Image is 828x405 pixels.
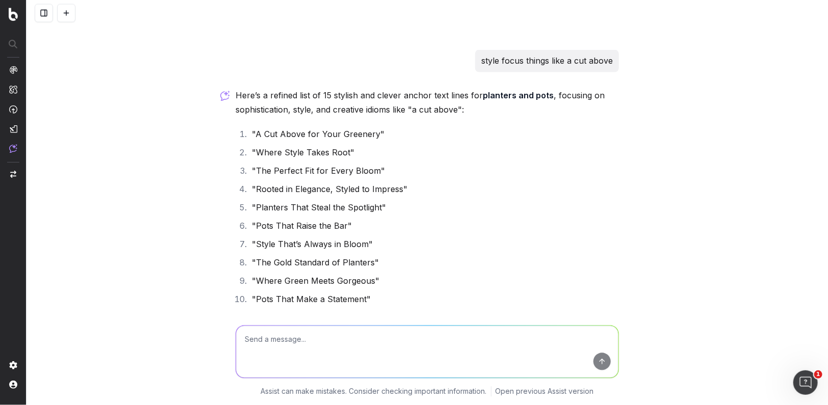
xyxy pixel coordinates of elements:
[249,256,619,270] li: "The Gold Standard of Planters"
[249,182,619,197] li: "Rooted in Elegance, Styled to Impress"
[481,54,613,68] p: style focus things like a cut above
[9,85,17,94] img: Intelligence
[249,237,619,252] li: "Style That’s Always in Bloom"
[793,370,818,395] iframe: Intercom live chat
[9,144,17,153] img: Assist
[10,171,16,178] img: Switch project
[249,274,619,288] li: "Where Green Meets Gorgeous"
[814,370,822,379] span: 1
[9,381,17,389] img: My account
[9,105,17,114] img: Activation
[9,8,18,21] img: Botify logo
[261,387,487,397] p: Assist can make mistakes. Consider checking important information.
[496,387,594,397] a: Open previous Assist version
[249,219,619,233] li: "Pots That Raise the Bar"
[249,127,619,142] li: "A Cut Above for Your Greenery"
[249,146,619,160] li: "Where Style Takes Root"
[220,91,230,101] img: Botify assist logo
[249,311,619,325] li: "Planters That Redefine Sophistication"
[249,164,619,178] li: "The Perfect Fit for Every Bloom"
[9,66,17,74] img: Analytics
[9,125,17,133] img: Studio
[249,201,619,215] li: "Planters That Steal the Spotlight"
[9,361,17,369] img: Setting
[483,91,554,101] strong: planters and pots
[236,89,619,117] p: Here’s a refined list of 15 stylish and clever anchor text lines for , focusing on sophistication...
[249,292,619,307] li: "Pots That Make a Statement"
